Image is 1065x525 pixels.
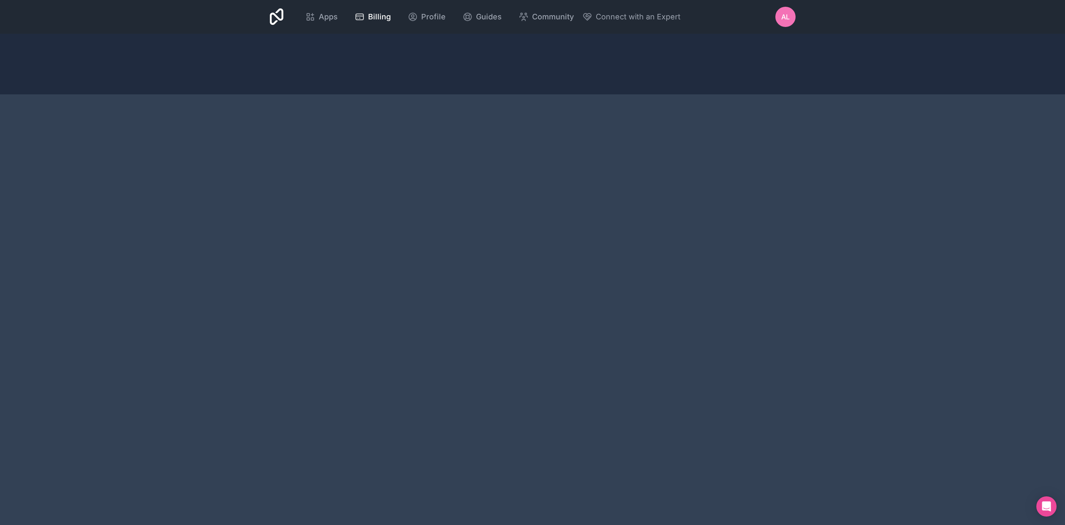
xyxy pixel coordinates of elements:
[401,8,452,26] a: Profile
[348,8,398,26] a: Billing
[1036,496,1057,517] div: Open Intercom Messenger
[421,11,446,23] span: Profile
[512,8,581,26] a: Community
[319,11,338,23] span: Apps
[532,11,574,23] span: Community
[368,11,391,23] span: Billing
[781,12,790,22] span: AL
[476,11,502,23] span: Guides
[456,8,508,26] a: Guides
[299,8,344,26] a: Apps
[596,11,680,23] span: Connect with an Expert
[582,11,680,23] button: Connect with an Expert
